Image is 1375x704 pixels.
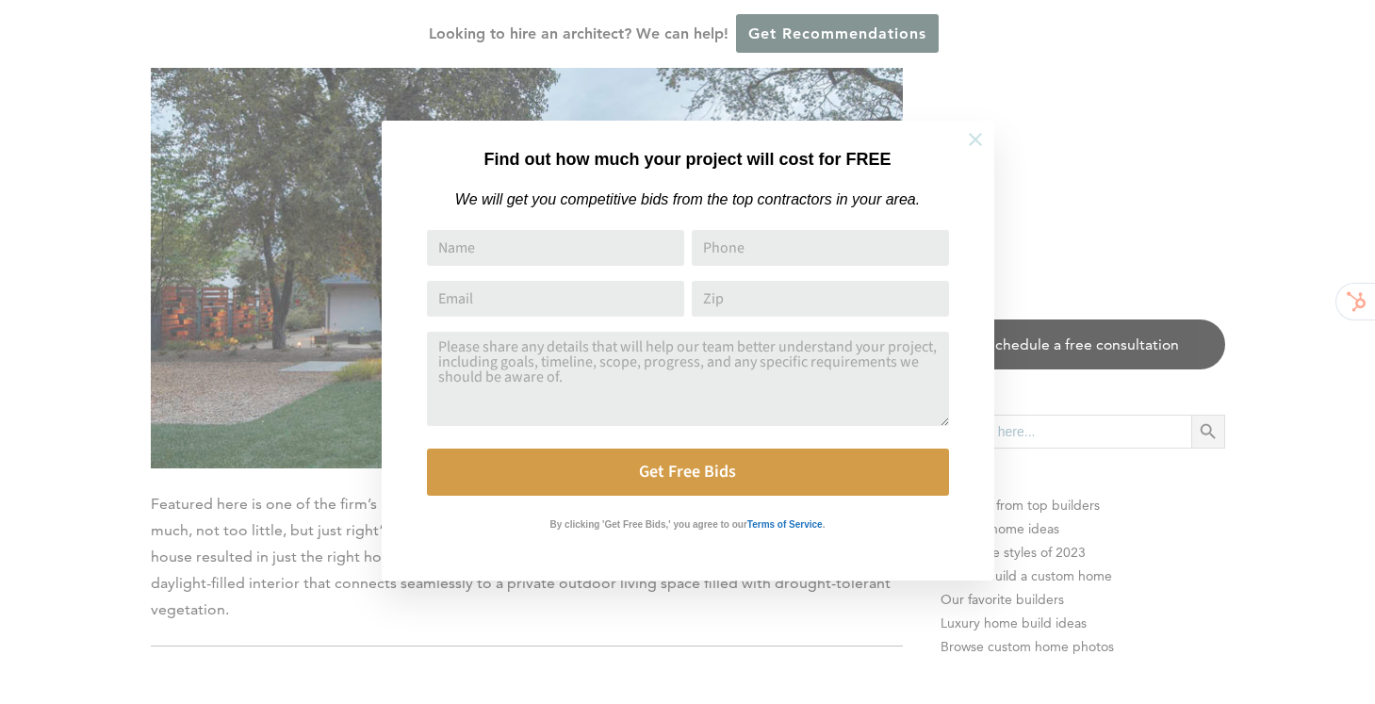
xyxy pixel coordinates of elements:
strong: Find out how much your project will cost for FREE [483,150,891,169]
strong: Terms of Service [747,519,823,530]
input: Phone [692,230,949,266]
button: Close [942,106,1008,172]
input: Name [427,230,684,266]
iframe: Drift Widget Chat Controller [1013,568,1352,681]
button: Get Free Bids [427,449,949,496]
input: Zip [692,281,949,317]
textarea: Comment or Message [427,332,949,426]
input: Email Address [427,281,684,317]
a: Terms of Service [747,515,823,531]
em: We will get you competitive bids from the top contractors in your area. [455,191,920,207]
strong: . [823,519,826,530]
strong: By clicking 'Get Free Bids,' you agree to our [550,519,747,530]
